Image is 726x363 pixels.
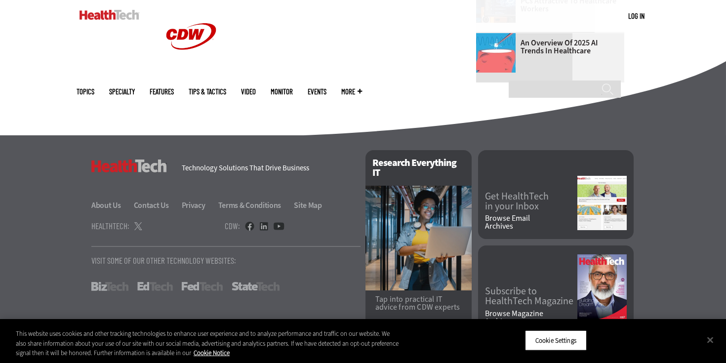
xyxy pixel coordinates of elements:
[628,11,645,20] a: Log in
[134,200,180,210] a: Contact Us
[150,88,174,95] a: Features
[154,65,228,76] a: CDW
[525,330,587,351] button: Cookie Settings
[365,150,472,186] h2: Research Everything IT
[91,200,132,210] a: About Us
[294,200,322,210] a: Site Map
[182,164,353,172] h4: Technology Solutions That Drive Business
[189,88,226,95] a: Tips & Tactics
[16,329,400,358] div: This website uses cookies and other tracking technologies to enhance user experience and to analy...
[308,88,326,95] a: Events
[375,319,462,327] a: Visit the Research Hub
[137,282,173,291] a: EdTech
[485,286,577,306] a: Subscribe toHealthTech Magazine
[485,214,577,230] a: Browse EmailArchives
[218,200,293,210] a: Terms & Conditions
[232,282,280,291] a: StateTech
[341,88,362,95] span: More
[699,329,721,351] button: Close
[77,88,94,95] span: Topics
[577,254,627,320] img: Fall 2025 Cover
[485,310,577,325] a: Browse MagazineArchives
[225,222,240,230] h4: CDW:
[628,11,645,21] div: User menu
[91,256,361,265] p: Visit Some Of Our Other Technology Websites:
[91,282,128,291] a: BizTech
[577,176,627,230] img: newsletter screenshot
[271,88,293,95] a: MonITor
[485,192,577,211] a: Get HealthTechin your Inbox
[375,295,462,311] p: Tap into practical IT advice from CDW experts
[109,88,135,95] span: Specialty
[91,160,167,172] h3: HealthTech
[182,282,223,291] a: FedTech
[241,88,256,95] a: Video
[91,222,129,230] h4: HealthTech:
[182,200,217,210] a: Privacy
[80,10,139,20] img: Home
[194,349,230,357] a: More information about your privacy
